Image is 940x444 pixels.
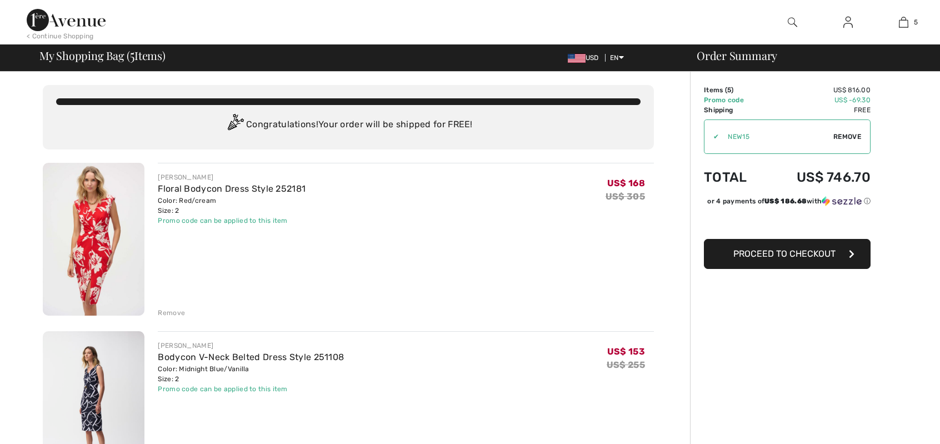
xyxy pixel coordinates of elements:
[719,120,833,153] input: Promo code
[704,85,765,95] td: Items ( )
[224,114,246,136] img: Congratulation2.svg
[158,352,344,362] a: Bodycon V-Neck Belted Dress Style 251108
[704,95,765,105] td: Promo code
[158,196,306,216] div: Color: Red/cream Size: 2
[568,54,586,63] img: US Dollar
[765,105,871,115] td: Free
[704,158,765,196] td: Total
[43,163,144,316] img: Floral Bodycon Dress Style 252181
[732,126,940,444] iframe: Find more information here
[130,47,134,62] span: 5
[606,191,645,202] s: US$ 305
[914,17,918,27] span: 5
[158,364,344,384] div: Color: Midnight Blue/Vanilla Size: 2
[610,54,624,62] span: EN
[683,50,933,61] div: Order Summary
[158,384,344,394] div: Promo code can be applied to this item
[158,183,306,194] a: Floral Bodycon Dress Style 252181
[899,16,908,29] img: My Bag
[834,16,862,29] a: Sign In
[607,346,645,357] span: US$ 153
[704,210,871,235] iframe: PayPal-paypal
[158,341,344,351] div: [PERSON_NAME]
[607,360,645,370] s: US$ 255
[27,31,94,41] div: < Continue Shopping
[158,308,185,318] div: Remove
[704,196,871,210] div: or 4 payments ofUS$ 186.68withSezzle Click to learn more about Sezzle
[158,216,306,226] div: Promo code can be applied to this item
[56,114,641,136] div: Congratulations! Your order will be shipped for FREE!
[158,172,306,182] div: [PERSON_NAME]
[39,50,166,61] span: My Shopping Bag ( Items)
[727,86,731,94] span: 5
[788,16,797,29] img: search the website
[765,95,871,105] td: US$ -69.30
[707,196,871,206] div: or 4 payments of with
[568,54,603,62] span: USD
[843,16,853,29] img: My Info
[607,178,645,188] span: US$ 168
[704,105,765,115] td: Shipping
[704,132,719,142] div: ✔
[704,239,871,269] button: Proceed to Checkout
[876,16,931,29] a: 5
[27,9,106,31] img: 1ère Avenue
[765,85,871,95] td: US$ 816.00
